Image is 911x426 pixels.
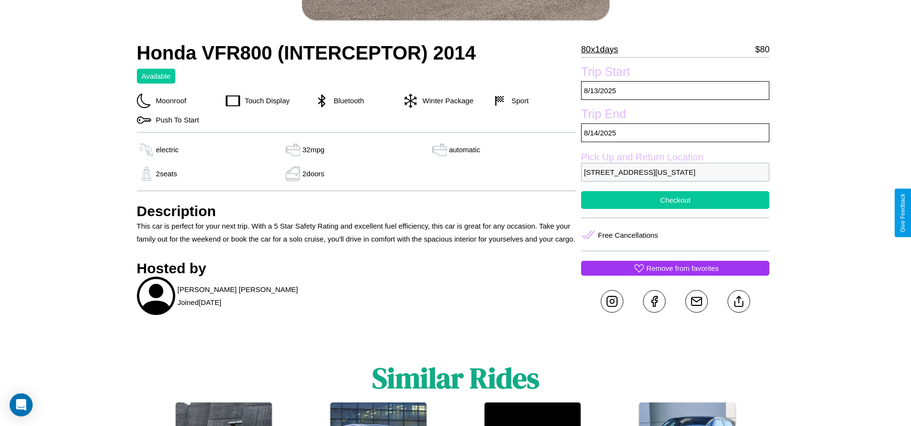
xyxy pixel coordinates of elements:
[755,42,769,57] p: $ 80
[142,70,171,83] p: Available
[303,167,325,180] p: 2 doors
[151,113,199,126] p: Push To Start
[303,143,325,156] p: 32 mpg
[581,81,769,100] p: 8 / 13 / 2025
[581,152,769,163] label: Pick Up and Return Location
[283,167,303,181] img: gas
[137,219,577,245] p: This car is perfect for your next trip. With a 5 Star Safety Rating and excellent fuel efficiency...
[598,229,658,242] p: Free Cancellations
[329,94,364,107] p: Bluetooth
[137,167,156,181] img: gas
[137,260,577,277] h3: Hosted by
[418,94,474,107] p: Winter Package
[372,358,539,398] h1: Similar Rides
[581,42,618,57] p: 80 x 1 days
[137,203,577,219] h3: Description
[646,262,719,275] p: Remove from favorites
[283,143,303,157] img: gas
[156,167,177,180] p: 2 seats
[581,163,769,182] p: [STREET_ADDRESS][US_STATE]
[581,107,769,123] label: Trip End
[430,143,449,157] img: gas
[240,94,290,107] p: Touch Display
[156,143,179,156] p: electric
[178,283,298,296] p: [PERSON_NAME] [PERSON_NAME]
[10,393,33,416] div: Open Intercom Messenger
[581,65,769,81] label: Trip Start
[137,143,156,157] img: gas
[178,296,221,309] p: Joined [DATE]
[449,143,480,156] p: automatic
[899,194,906,232] div: Give Feedback
[581,123,769,142] p: 8 / 14 / 2025
[507,94,529,107] p: Sport
[581,261,769,276] button: Remove from favorites
[581,191,769,209] button: Checkout
[137,42,577,64] h2: Honda VFR800 (INTERCEPTOR) 2014
[151,94,186,107] p: Moonroof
